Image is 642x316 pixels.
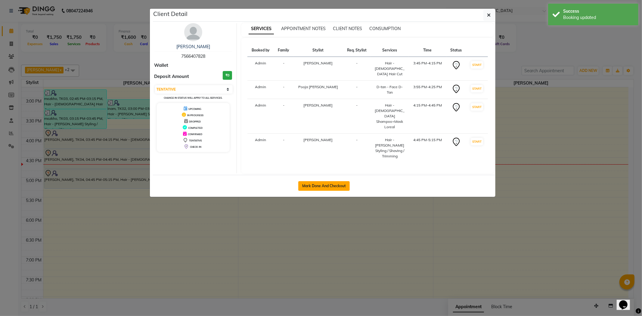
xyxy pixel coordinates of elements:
[409,99,446,134] td: 4:15 PM-4:45 PM
[374,60,405,77] div: Hair - [DEMOGRAPHIC_DATA] Hair Cut
[409,44,446,57] th: Time
[409,134,446,163] td: 4:45 PM-5:15 PM
[274,57,293,81] td: -
[617,292,636,310] iframe: chat widget
[247,81,274,99] td: Admin
[298,85,338,89] span: Pooja [PERSON_NAME]
[304,138,333,142] span: [PERSON_NAME]
[471,103,483,111] button: START
[274,81,293,99] td: -
[184,23,202,41] img: avatar
[343,44,371,57] th: Req. Stylist
[274,134,293,163] td: -
[471,61,483,69] button: START
[281,26,326,31] span: APPOINTMENT NOTES
[189,139,202,142] span: TENTATIVE
[154,9,188,18] h5: Client Detail
[371,44,409,57] th: Services
[563,14,634,21] div: Booking updated
[374,84,405,95] div: D-tan - Face D-Tan
[274,44,293,57] th: Family
[247,44,274,57] th: Booked by
[223,71,232,80] h3: ₹0
[343,81,371,99] td: -
[190,145,201,148] span: CHECK-IN
[249,23,274,34] span: SERVICES
[343,134,371,163] td: -
[164,96,222,99] small: Change in status will apply to all services.
[188,107,201,110] span: UPCOMING
[409,57,446,81] td: 3:45 PM-4:15 PM
[154,62,169,69] span: Wallet
[293,44,343,57] th: Stylist
[304,61,333,65] span: [PERSON_NAME]
[343,57,371,81] td: -
[298,181,350,191] button: Mark Done And Checkout
[181,54,205,59] span: 7566407828
[374,137,405,159] div: Hair - [PERSON_NAME] Styling / Shaving / Trimming
[247,134,274,163] td: Admin
[343,99,371,134] td: -
[247,99,274,134] td: Admin
[187,114,203,117] span: IN PROGRESS
[374,103,405,130] div: Hair - [DEMOGRAPHIC_DATA] Shampoo+Mask Loreal
[446,44,466,57] th: Status
[369,26,401,31] span: CONSUMPTION
[176,44,210,49] a: [PERSON_NAME]
[333,26,362,31] span: CLIENT NOTES
[188,126,203,129] span: COMPLETED
[304,103,333,107] span: [PERSON_NAME]
[471,85,483,92] button: START
[274,99,293,134] td: -
[247,57,274,81] td: Admin
[154,73,189,80] span: Deposit Amount
[189,120,201,123] span: DROPPED
[409,81,446,99] td: 3:55 PM-4:25 PM
[471,138,483,145] button: START
[563,8,634,14] div: Success
[188,133,202,136] span: CONFIRMED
